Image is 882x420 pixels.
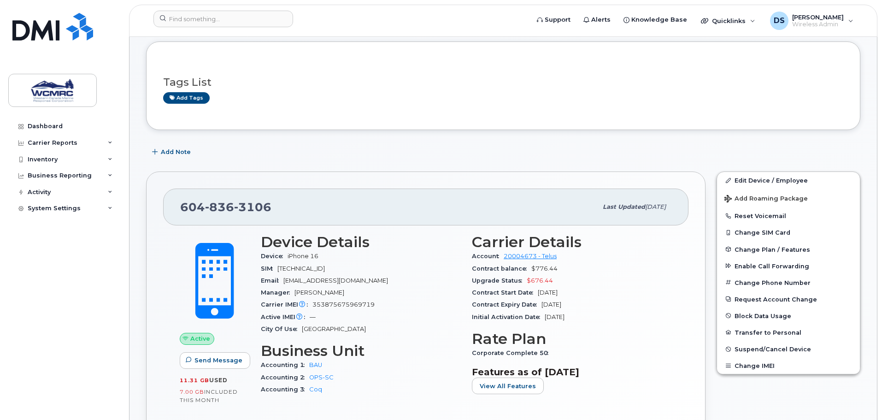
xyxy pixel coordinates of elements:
span: 7.00 GB [180,389,204,395]
span: Change Plan / Features [735,246,810,253]
input: Find something... [153,11,293,27]
span: Send Message [194,356,242,365]
h3: Features as of [DATE] [472,367,672,378]
a: Add tags [163,92,210,104]
span: Add Roaming Package [724,195,808,204]
span: 353875675969719 [312,301,375,308]
span: [PERSON_NAME] [294,289,344,296]
span: View All Features [480,382,536,390]
span: Contract Expiry Date [472,301,541,308]
span: Carrier IMEI [261,301,312,308]
button: Add Roaming Package [717,189,860,207]
span: 836 [205,200,234,214]
a: Coq [309,386,322,393]
a: Knowledge Base [617,11,694,29]
h3: Device Details [261,234,461,250]
span: Enable Call Forwarding [735,262,809,269]
button: Change Plan / Features [717,241,860,258]
button: Send Message [180,352,250,369]
span: Active [190,334,210,343]
span: used [209,377,228,384]
span: DS [774,15,785,26]
span: [GEOGRAPHIC_DATA] [302,325,366,332]
span: SIM [261,265,277,272]
span: included this month [180,388,238,403]
div: Deepender Singh [764,12,860,30]
span: Accounting 3 [261,386,309,393]
span: Wireless Admin [792,21,844,28]
a: Support [530,11,577,29]
span: [EMAIL_ADDRESS][DOMAIN_NAME] [283,277,388,284]
span: Contract Start Date [472,289,538,296]
button: Add Note [146,144,199,160]
span: Corporate Complete 50 [472,349,553,356]
span: Device [261,253,288,260]
a: Edit Device / Employee [717,172,860,189]
h3: Carrier Details [472,234,672,250]
span: Email [261,277,283,284]
span: 3106 [234,200,271,214]
span: [PERSON_NAME] [792,13,844,21]
span: Support [545,15,570,24]
span: 604 [180,200,271,214]
span: Upgrade Status [472,277,527,284]
span: [DATE] [541,301,561,308]
a: Alerts [577,11,617,29]
button: Enable Call Forwarding [717,258,860,274]
a: BAU [309,361,322,368]
button: Change SIM Card [717,224,860,241]
a: 20004673 - Telus [504,253,557,260]
span: $776.44 [531,265,558,272]
span: Initial Activation Date [472,314,545,320]
span: Last updated [603,203,645,210]
button: Request Account Change [717,291,860,308]
a: OPS-SC [309,374,334,381]
button: Transfer to Personal [717,324,860,341]
button: Reset Voicemail [717,207,860,224]
button: Block Data Usage [717,308,860,324]
span: Add Note [161,148,191,156]
button: View All Features [472,378,544,394]
button: Suspend/Cancel Device [717,341,860,357]
span: — [310,314,316,320]
div: Quicklinks [694,12,762,30]
span: 11.31 GB [180,377,209,384]
span: Accounting 2 [261,374,309,381]
span: Accounting 1 [261,361,309,368]
span: [DATE] [545,314,564,320]
h3: Business Unit [261,343,461,359]
span: Active IMEI [261,314,310,320]
button: Change IMEI [717,357,860,374]
span: [TECHNICAL_ID] [277,265,325,272]
span: Knowledge Base [631,15,687,24]
span: Quicklinks [712,17,746,24]
span: Alerts [591,15,611,24]
span: Account [472,253,504,260]
span: City Of Use [261,325,302,332]
span: Manager [261,289,294,296]
button: Change Phone Number [717,274,860,291]
span: [DATE] [538,289,558,296]
span: [DATE] [645,203,666,210]
h3: Rate Plan [472,331,672,347]
span: iPhone 16 [288,253,318,260]
span: Suspend/Cancel Device [735,346,811,353]
h3: Tags List [163,77,843,88]
span: Contract balance [472,265,531,272]
span: $676.44 [527,277,553,284]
